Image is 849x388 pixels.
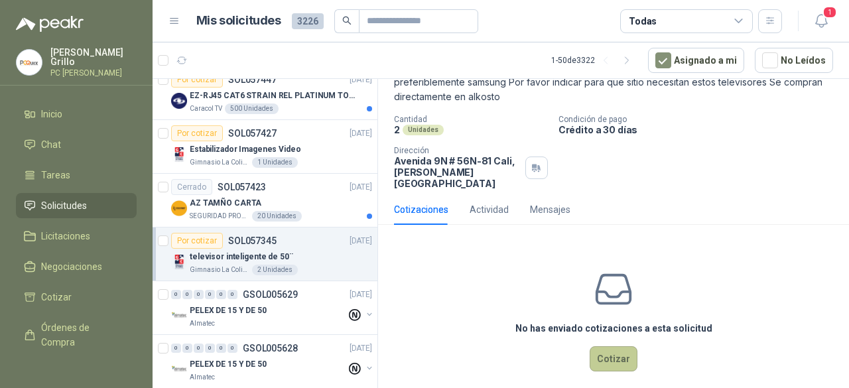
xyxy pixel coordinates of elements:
p: SOL057423 [218,182,266,192]
p: [PERSON_NAME] Grillo [50,48,137,66]
p: GSOL005628 [243,344,298,353]
img: Logo peakr [16,16,84,32]
a: 0 0 0 0 0 0 GSOL005628[DATE] Company LogoPELEX DE 15 Y DE 50Almatec [171,340,375,383]
p: AZ TAMÑO CARTA [190,197,261,210]
p: Almatec [190,372,215,383]
button: No Leídos [755,48,833,73]
p: SOL057447 [228,75,277,84]
div: 0 [216,290,226,299]
img: Company Logo [171,308,187,324]
h3: No has enviado cotizaciones a esta solicitud [515,321,712,336]
p: Avenida 9N # 56N-81 Cali , [PERSON_NAME][GEOGRAPHIC_DATA] [394,155,520,189]
p: [DATE] [350,74,372,86]
p: SEGURIDAD PROVISER LTDA [190,211,249,222]
a: Por cotizarSOL057447[DATE] Company LogoEZ-RJ45 CAT6 STRAIN REL PLATINUM TOOLSCaracol TV500 Unidades [153,66,377,120]
p: preferiblemente samsung Por favor indicar para que sitio necesitan estos televisores Se compran d... [394,75,833,104]
p: Dirección [394,146,520,155]
div: 500 Unidades [225,103,279,114]
a: Negociaciones [16,254,137,279]
span: Inicio [41,107,62,121]
button: Asignado a mi [648,48,744,73]
div: 0 [194,344,204,353]
div: Por cotizar [171,233,223,249]
a: 0 0 0 0 0 0 GSOL005629[DATE] Company LogoPELEX DE 15 Y DE 50Almatec [171,287,375,329]
img: Company Logo [171,147,187,162]
div: Unidades [403,125,444,135]
div: Por cotizar [171,125,223,141]
span: 3226 [292,13,324,29]
p: [DATE] [350,127,372,140]
div: 0 [205,290,215,299]
a: Por cotizarSOL057427[DATE] Company LogoEstabilizador Imagenes VideoGimnasio La Colina1 Unidades [153,120,377,174]
p: Estabilizador Imagenes Video [190,143,301,156]
a: Chat [16,132,137,157]
div: 0 [228,290,237,299]
span: Cotizar [41,290,72,304]
div: 1 - 50 de 3322 [551,50,637,71]
img: Company Logo [17,50,42,75]
p: Almatec [190,318,215,329]
span: Órdenes de Compra [41,320,124,350]
span: Chat [41,137,61,152]
span: Tareas [41,168,70,182]
div: 0 [171,290,181,299]
span: search [342,16,352,25]
div: Cerrado [171,179,212,195]
p: PELEX DE 15 Y DE 50 [190,358,267,371]
img: Company Logo [171,93,187,109]
a: Inicio [16,101,137,127]
a: Por cotizarSOL057345[DATE] Company Logotelevisor inteligente de 50¨Gimnasio La Colina2 Unidades [153,227,377,281]
div: Todas [629,14,657,29]
p: SOL057427 [228,129,277,138]
button: Cotizar [590,346,637,371]
span: Solicitudes [41,198,87,213]
div: 0 [182,344,192,353]
p: [DATE] [350,181,372,194]
p: [DATE] [350,235,372,247]
a: Solicitudes [16,193,137,218]
p: [DATE] [350,289,372,301]
div: Mensajes [530,202,570,217]
div: 0 [171,344,181,353]
span: 1 [822,6,837,19]
p: SOL057345 [228,236,277,245]
div: 0 [205,344,215,353]
div: Por cotizar [171,72,223,88]
p: Crédito a 30 días [558,124,844,135]
p: Cantidad [394,115,548,124]
h1: Mis solicitudes [196,11,281,31]
p: Gimnasio La Colina [190,157,249,168]
img: Company Logo [171,254,187,270]
a: Órdenes de Compra [16,315,137,355]
p: 2 [394,124,400,135]
div: 1 Unidades [252,157,298,168]
a: Tareas [16,162,137,188]
span: Licitaciones [41,229,90,243]
div: 2 Unidades [252,265,298,275]
p: [DATE] [350,342,372,355]
p: Caracol TV [190,103,222,114]
div: 0 [194,290,204,299]
span: Negociaciones [41,259,102,274]
div: 20 Unidades [252,211,302,222]
div: 0 [216,344,226,353]
div: Cotizaciones [394,202,448,217]
div: Actividad [470,202,509,217]
button: 1 [809,9,833,33]
p: PELEX DE 15 Y DE 50 [190,304,267,317]
p: Gimnasio La Colina [190,265,249,275]
p: televisor inteligente de 50¨ [190,251,293,263]
img: Company Logo [171,361,187,377]
a: Licitaciones [16,224,137,249]
a: CerradoSOL057423[DATE] Company LogoAZ TAMÑO CARTASEGURIDAD PROVISER LTDA20 Unidades [153,174,377,227]
div: 0 [228,344,237,353]
img: Company Logo [171,200,187,216]
p: PC [PERSON_NAME] [50,69,137,77]
div: 0 [182,290,192,299]
p: GSOL005629 [243,290,298,299]
a: Cotizar [16,285,137,310]
p: EZ-RJ45 CAT6 STRAIN REL PLATINUM TOOLS [190,90,355,102]
p: Condición de pago [558,115,844,124]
